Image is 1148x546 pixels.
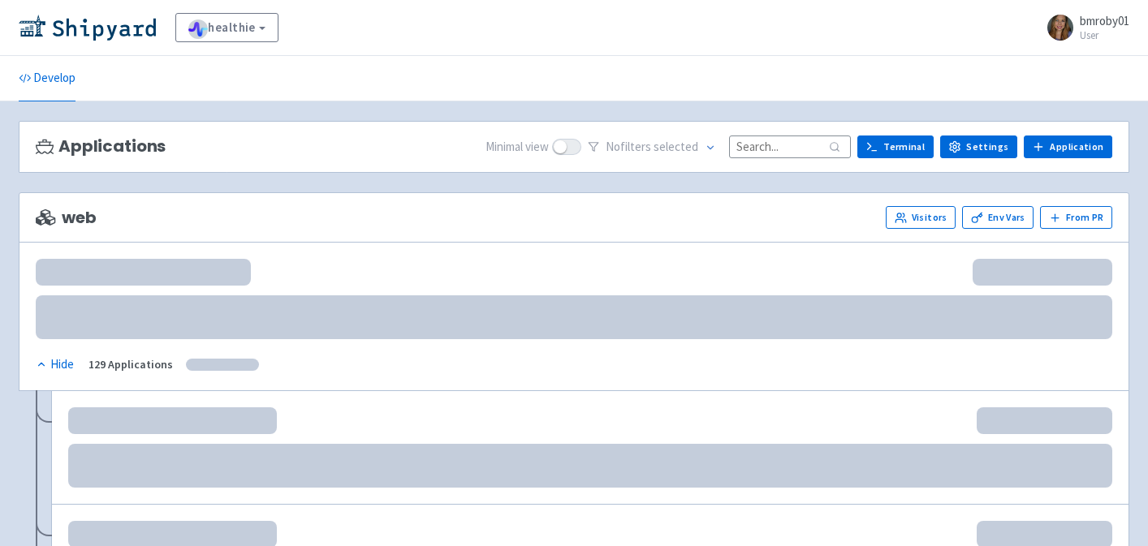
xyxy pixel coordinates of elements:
[486,138,549,157] span: Minimal view
[19,56,76,101] a: Develop
[175,13,278,42] a: healthie
[729,135,851,157] input: Search...
[654,139,698,154] span: selected
[1024,135,1112,158] a: Application
[1080,30,1129,41] small: User
[36,355,74,374] div: Hide
[1040,206,1112,229] button: From PR
[1080,13,1129,28] span: bmroby01
[36,137,166,156] h3: Applications
[940,135,1017,158] a: Settings
[606,138,698,157] span: No filter s
[886,206,956,229] a: Visitors
[88,355,173,374] div: 129 Applications
[36,355,76,374] button: Hide
[857,135,934,158] a: Terminal
[36,209,96,227] span: web
[962,206,1034,229] a: Env Vars
[19,15,156,41] img: Shipyard logo
[1038,15,1129,41] a: bmroby01 User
